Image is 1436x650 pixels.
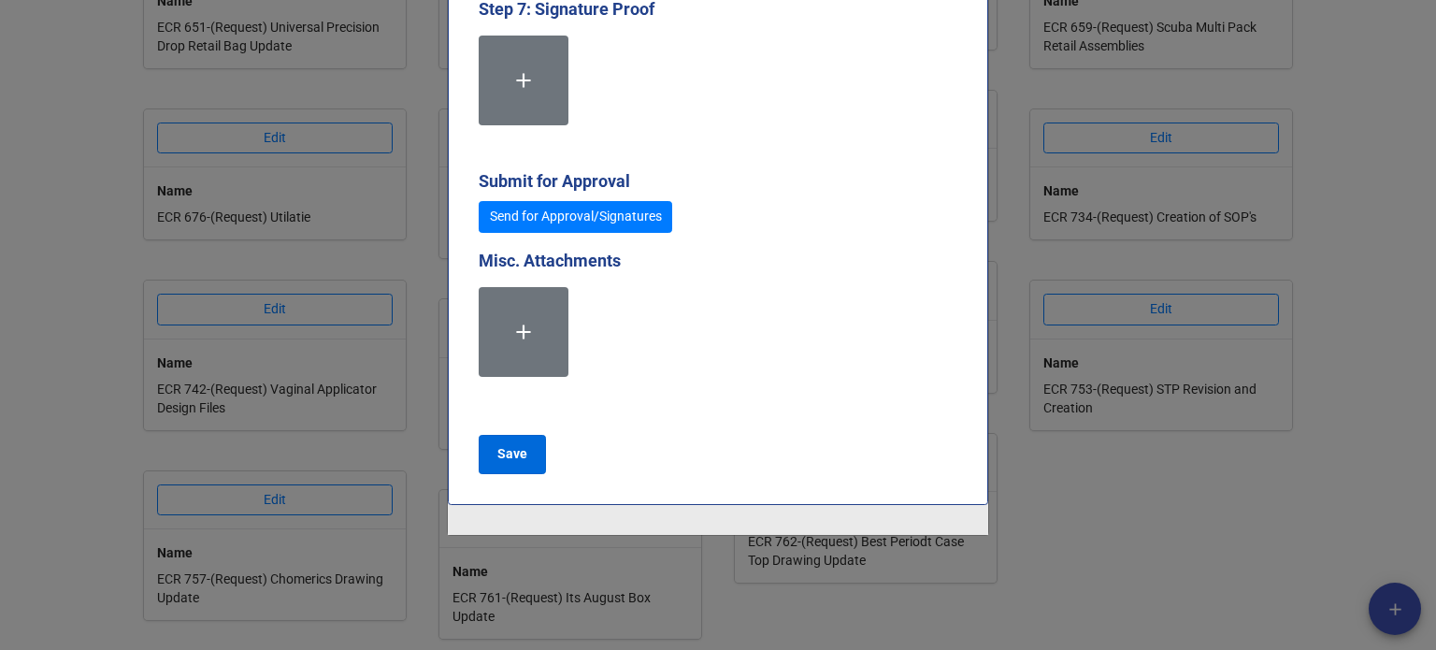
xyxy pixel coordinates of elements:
[497,444,527,464] b: Save
[479,435,546,474] button: Save
[479,248,621,274] label: Misc. Attachments
[479,201,672,233] a: Send for Approval/Signatures
[479,171,630,191] b: Submit for Approval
